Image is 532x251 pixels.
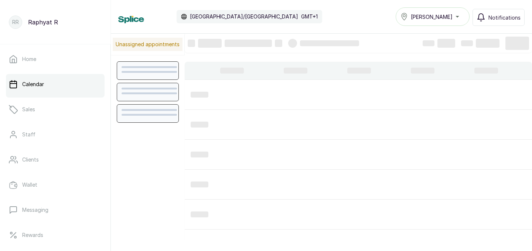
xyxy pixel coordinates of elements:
a: Clients [6,149,105,170]
a: Calendar [6,74,105,95]
p: Raphyat R [28,18,58,27]
p: Rewards [22,231,43,239]
p: Messaging [22,206,48,214]
p: Clients [22,156,39,163]
a: Messaging [6,200,105,220]
span: Notifications [488,14,521,21]
a: Staff [6,124,105,145]
p: Staff [22,131,35,138]
p: [GEOGRAPHIC_DATA]/[GEOGRAPHIC_DATA] [190,13,298,20]
p: Home [22,55,36,63]
a: Wallet [6,174,105,195]
p: Wallet [22,181,37,189]
p: RR [12,18,19,26]
p: GMT+1 [301,13,318,20]
p: Unassigned appointments [113,38,183,51]
button: [PERSON_NAME] [396,7,470,26]
a: Home [6,49,105,69]
a: Rewards [6,225,105,245]
a: Sales [6,99,105,120]
span: [PERSON_NAME] [411,13,453,21]
p: Sales [22,106,35,113]
button: Notifications [473,9,525,26]
p: Calendar [22,81,44,88]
